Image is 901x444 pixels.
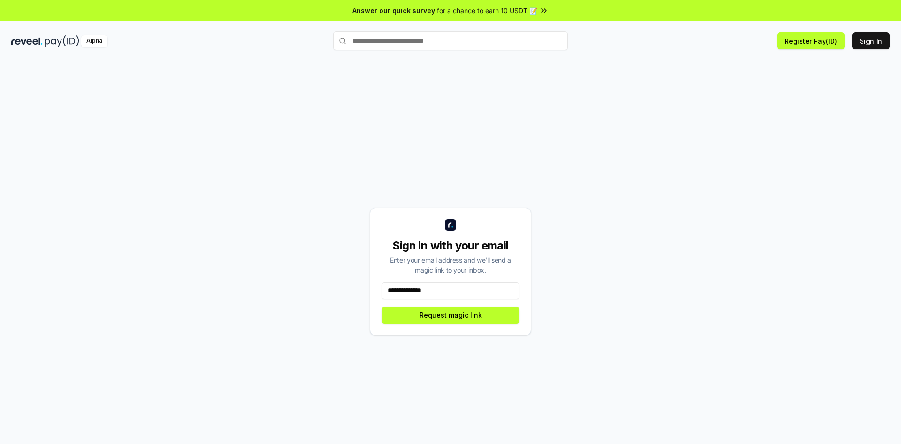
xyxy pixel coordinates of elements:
[45,35,79,47] img: pay_id
[437,6,537,16] span: for a chance to earn 10 USDT 📝
[382,307,519,324] button: Request magic link
[81,35,107,47] div: Alpha
[852,32,890,49] button: Sign In
[382,255,519,275] div: Enter your email address and we’ll send a magic link to your inbox.
[11,35,43,47] img: reveel_dark
[445,219,456,231] img: logo_small
[777,32,845,49] button: Register Pay(ID)
[382,238,519,253] div: Sign in with your email
[352,6,435,16] span: Answer our quick survey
